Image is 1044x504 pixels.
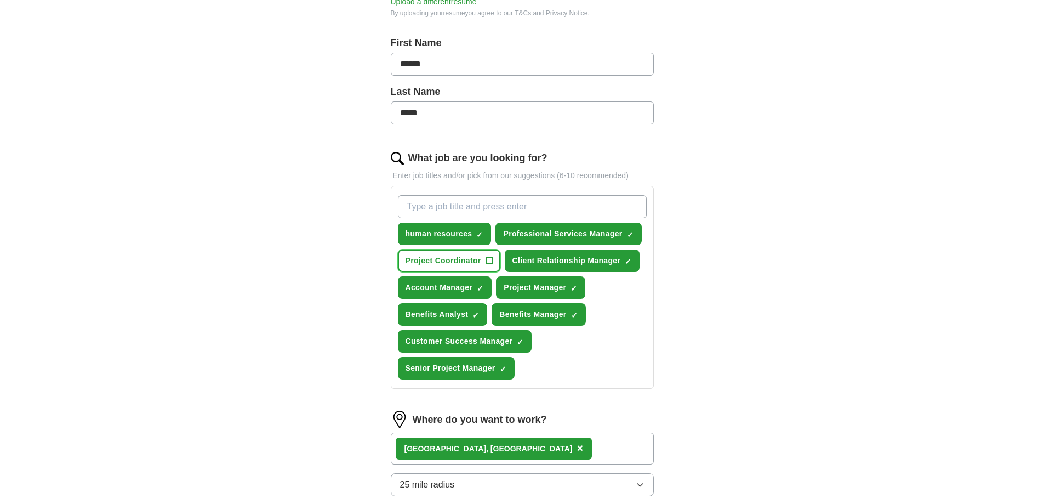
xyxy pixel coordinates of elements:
span: Account Manager [406,282,473,293]
span: ✓ [517,338,523,347]
span: × [577,442,583,454]
button: × [577,440,583,457]
span: Customer Success Manager [406,336,513,347]
label: What job are you looking for? [408,151,547,166]
span: Project Coordinator [406,255,481,267]
button: 25 mile radius [391,473,654,496]
span: ✓ [571,311,578,320]
p: Enter job titles and/or pick from our suggestions (6-10 recommended) [391,170,654,182]
img: location.png [391,411,408,428]
button: Project Coordinator [398,250,500,272]
span: Project Manager [504,282,566,293]
div: By uploading your resume you agree to our and . [391,8,654,18]
span: Client Relationship Manager [512,255,621,267]
span: 25 mile radius [400,478,455,491]
span: ✓ [476,230,483,239]
span: Benefits Analyst [406,309,469,320]
button: Benefits Analyst✓ [398,303,488,326]
a: T&Cs [515,9,531,17]
a: Privacy Notice [546,9,588,17]
span: Benefits Manager [499,309,566,320]
label: Last Name [391,84,654,99]
span: ✓ [500,365,506,373]
button: Client Relationship Manager✓ [505,250,640,272]
button: Account Manager✓ [398,276,492,299]
span: ✓ [477,284,483,293]
button: Project Manager✓ [496,276,585,299]
button: Professional Services Manager✓ [495,223,641,245]
label: First Name [391,36,654,50]
button: human resources✓ [398,223,492,245]
span: human resources [406,228,472,240]
span: ✓ [627,230,634,239]
span: ✓ [625,257,631,266]
label: Where do you want to work? [413,412,547,427]
div: [GEOGRAPHIC_DATA], [GEOGRAPHIC_DATA] [404,443,573,455]
button: Senior Project Manager✓ [398,357,515,380]
button: Benefits Manager✓ [492,303,585,326]
span: Professional Services Manager [503,228,622,240]
button: Customer Success Manager✓ [398,330,532,353]
input: Type a job title and press enter [398,195,647,218]
img: search.png [391,152,404,165]
span: ✓ [571,284,577,293]
span: ✓ [472,311,479,320]
span: Senior Project Manager [406,363,495,374]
